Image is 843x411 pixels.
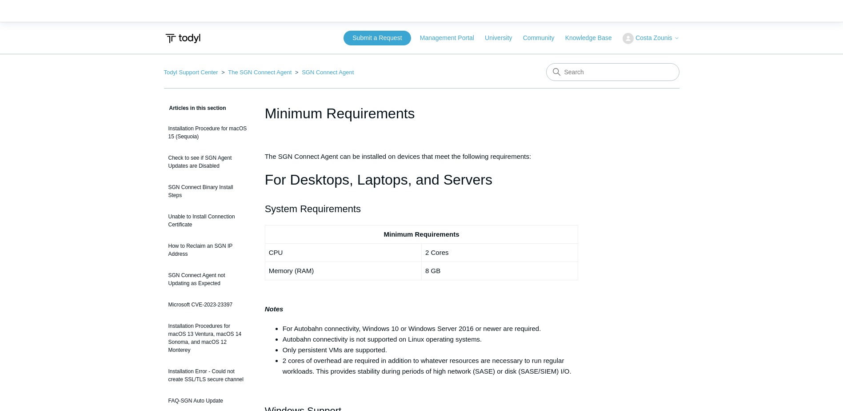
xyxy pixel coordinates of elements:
a: How to Reclaim an SGN IP Address [164,238,252,262]
a: The SGN Connect Agent [228,69,292,76]
li: Only persistent VMs are supported. [283,345,579,355]
span: The SGN Connect Agent can be installed on devices that meet the following requirements: [265,153,531,160]
td: 8 GB [421,262,578,280]
a: Submit a Request [344,31,411,45]
a: Management Portal [420,33,483,43]
a: Community [523,33,563,43]
h1: Minimum Requirements [265,103,579,124]
li: The SGN Connect Agent [220,69,293,76]
a: Knowledge Base [565,33,621,43]
a: Installation Error - Could not create SSL/TLS secure channel [164,363,252,388]
a: SGN Connect Agent [302,69,354,76]
a: SGN Connect Binary Install Steps [164,179,252,204]
li: Autobahn connectivity is not supported on Linux operating systems. [283,334,579,345]
td: 2 Cores [421,243,578,262]
span: For Desktops, Laptops, and Servers [265,172,492,188]
strong: Notes [265,305,284,313]
a: SGN Connect Agent not Updating as Expected [164,267,252,292]
li: Todyl Support Center [164,69,220,76]
span: Costa Zounis [635,34,672,41]
li: For Autobahn connectivity, Windows 10 or Windows Server 2016 or newer are required. [283,323,579,334]
strong: Minimum Requirements [384,230,459,238]
li: 2 cores of overhead are required in addition to whatever resources are necessary to run regular w... [283,355,579,377]
input: Search [546,63,679,81]
a: Unable to Install Connection Certificate [164,208,252,233]
button: Costa Zounis [623,33,679,44]
span: Articles in this section [164,105,226,111]
a: University [485,33,521,43]
td: CPU [265,243,421,262]
a: Installation Procedure for macOS 15 (Sequoia) [164,120,252,145]
td: Memory (RAM) [265,262,421,280]
a: FAQ-SGN Auto Update [164,392,252,409]
li: SGN Connect Agent [293,69,354,76]
span: System Requirements [265,203,361,214]
a: Todyl Support Center [164,69,218,76]
a: Installation Procedures for macOS 13 Ventura, macOS 14 Sonoma, and macOS 12 Monterey [164,318,252,359]
a: Check to see if SGN Agent Updates are Disabled [164,149,252,174]
img: Todyl Support Center Help Center home page [164,30,202,47]
a: Microsoft CVE-2023-23397 [164,296,252,313]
